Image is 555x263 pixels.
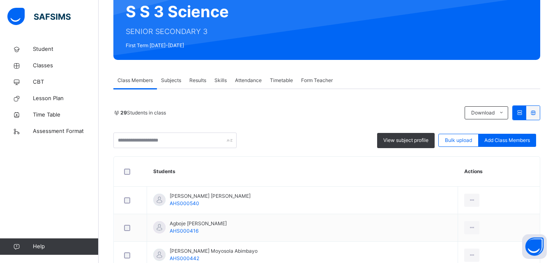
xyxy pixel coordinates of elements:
[458,157,540,187] th: Actions
[301,77,333,84] span: Form Teacher
[120,109,166,117] span: Students in class
[471,109,495,117] span: Download
[170,228,198,234] span: AHS000416
[170,220,227,227] span: Agboje [PERSON_NAME]
[235,77,262,84] span: Attendance
[214,77,227,84] span: Skills
[383,137,428,144] span: View subject profile
[120,110,127,116] b: 29
[33,45,99,53] span: Student
[484,137,530,144] span: Add Class Members
[170,200,199,206] span: AHS000540
[33,242,98,251] span: Help
[33,111,99,119] span: Time Table
[33,94,99,103] span: Lesson Plan
[7,8,71,25] img: safsims
[170,255,199,261] span: AHS000442
[147,157,458,187] th: Students
[170,192,251,200] span: [PERSON_NAME] [PERSON_NAME]
[161,77,181,84] span: Subjects
[33,78,99,86] span: CBT
[33,127,99,135] span: Assessment Format
[33,62,99,70] span: Classes
[117,77,153,84] span: Class Members
[270,77,293,84] span: Timetable
[189,77,206,84] span: Results
[445,137,472,144] span: Bulk upload
[522,234,547,259] button: Open asap
[170,247,258,255] span: [PERSON_NAME] Moyosola Abimbayo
